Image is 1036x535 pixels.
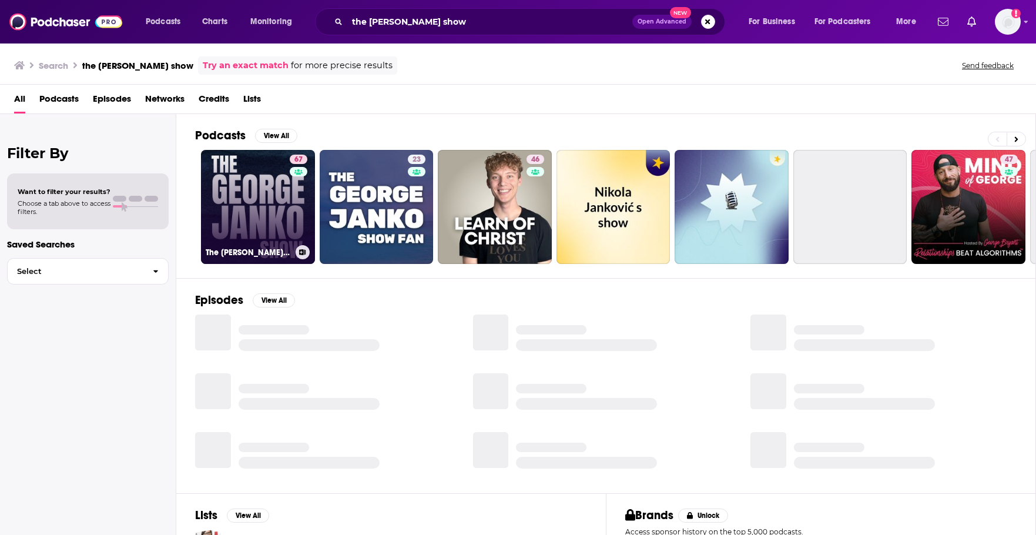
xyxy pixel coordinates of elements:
a: 23 [320,150,434,264]
button: Open AdvancedNew [632,15,692,29]
button: Unlock [678,509,728,523]
span: 67 [294,154,303,166]
a: 47 [911,150,1025,264]
img: User Profile [995,9,1021,35]
a: Episodes [93,89,131,113]
a: Show notifications dropdown [963,12,981,32]
h3: the [PERSON_NAME] show [82,60,193,71]
button: Show profile menu [995,9,1021,35]
a: Networks [145,89,185,113]
span: More [896,14,916,30]
span: 47 [1005,154,1013,166]
a: Charts [195,12,234,31]
button: View All [227,509,269,523]
span: Monitoring [250,14,292,30]
span: Charts [202,14,227,30]
button: Select [7,258,169,285]
span: for more precise results [291,59,393,72]
span: 46 [531,154,539,166]
span: Want to filter your results? [18,188,110,196]
span: For Podcasters [814,14,871,30]
a: 46 [527,155,544,164]
a: 23 [408,155,425,164]
button: View All [255,129,297,143]
h3: The [PERSON_NAME] Show [206,248,291,258]
button: open menu [888,12,931,31]
a: 67 [290,155,307,164]
h2: Episodes [195,293,243,307]
p: Saved Searches [7,239,169,250]
span: Select [8,267,143,275]
span: Choose a tab above to access filters. [18,199,110,216]
div: Search podcasts, credits, & more... [326,8,736,35]
button: open menu [242,12,307,31]
a: PodcastsView All [195,128,297,143]
button: Send feedback [958,61,1017,71]
h3: Search [39,60,68,71]
a: Show notifications dropdown [933,12,953,32]
span: New [670,7,691,18]
a: All [14,89,25,113]
span: Open Advanced [638,19,686,25]
h2: Podcasts [195,128,246,143]
button: open menu [740,12,810,31]
button: open menu [138,12,196,31]
a: ListsView All [195,508,269,523]
span: 23 [413,154,421,166]
a: 46 [438,150,552,264]
h2: Lists [195,508,217,523]
a: Credits [199,89,229,113]
input: Search podcasts, credits, & more... [347,12,632,31]
a: Podcasts [39,89,79,113]
a: 67The [PERSON_NAME] Show [201,150,315,264]
a: EpisodesView All [195,293,295,307]
span: Logged in as Ashley_Beenen [995,9,1021,35]
span: Podcasts [146,14,180,30]
svg: Add a profile image [1011,9,1021,18]
a: 47 [1000,155,1018,164]
h2: Brands [625,508,674,523]
a: Lists [243,89,261,113]
h2: Filter By [7,145,169,162]
button: View All [253,293,295,307]
button: open menu [807,12,888,31]
span: For Business [749,14,795,30]
img: Podchaser - Follow, Share and Rate Podcasts [9,11,122,33]
a: Try an exact match [203,59,289,72]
